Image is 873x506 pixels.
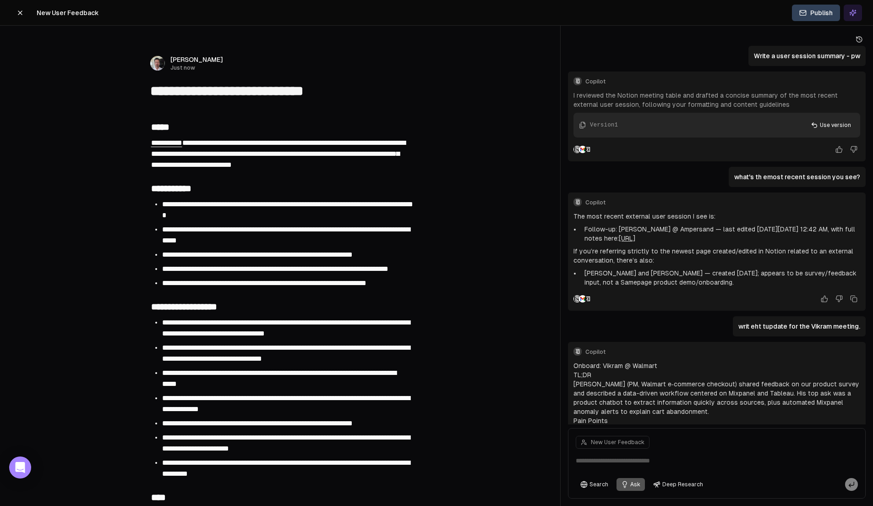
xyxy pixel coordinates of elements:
span: New User Feedback [37,8,98,17]
p: If you’re referring strictly to the newest page created/edited in Notion related to an external c... [573,247,860,265]
span: Copilot [585,78,860,85]
p: Onboard: Vikram @ Walmart [573,361,860,370]
span: New User Feedback [591,439,644,446]
li: Follow-up: [PERSON_NAME] @ Ampersand — last edited [DATE][DATE] 12:42 AM, with full notes here: [581,225,860,243]
img: Samepage [584,295,592,302]
p: writ eht tupdate for the Vikram meeting. [738,322,860,331]
h3: Pain Points [573,416,860,425]
h3: TL;DR [573,370,860,379]
button: Search [576,478,613,491]
img: _image [150,56,165,71]
div: Version 1 [590,121,618,129]
a: [URL] [619,235,635,242]
p: [PERSON_NAME] (PM, Walmart e‑commerce checkout) shared feedback on our product survey and describ... [573,379,860,416]
button: Publish [792,5,840,21]
p: I reviewed the Notion meeting table and drafted a concise summary of the most recent external use... [573,91,860,109]
img: Notion [573,295,581,302]
li: [PERSON_NAME] and [PERSON_NAME] — created [DATE]; appears to be survey/feedback input, not a Same... [581,269,860,287]
span: Copilot [585,199,860,206]
p: what's th emost recent session you see? [734,172,860,181]
button: Ask [617,478,645,491]
p: Write a user session summary - pw [754,51,860,60]
span: [PERSON_NAME] [170,55,223,64]
span: Just now [170,64,223,71]
img: Notion [573,146,581,153]
button: Use version [805,118,857,132]
span: Copilot [585,348,860,356]
img: Gmail [579,295,586,302]
button: Deep Research [649,478,708,491]
img: Gmail [579,146,586,153]
img: Samepage [584,146,592,153]
div: Open Intercom Messenger [9,456,31,478]
p: The most recent external user session I see is: [573,212,860,221]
